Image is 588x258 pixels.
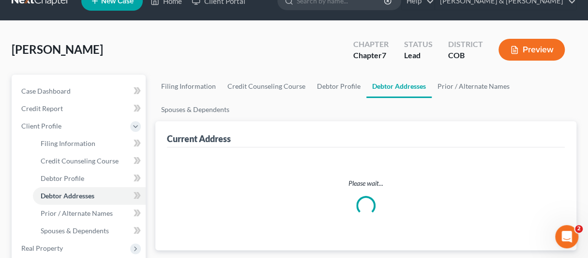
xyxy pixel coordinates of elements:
a: Credit Counseling Course [222,75,311,98]
a: Filing Information [155,75,222,98]
span: Prior / Alternate Names [41,209,113,217]
span: 2 [575,225,583,233]
span: Credit Counseling Course [41,157,119,165]
a: Prior / Alternate Names [33,205,146,222]
span: 7 [382,50,386,60]
a: Spouses & Dependents [33,222,146,240]
iframe: Intercom live chat [555,225,578,248]
span: [PERSON_NAME] [12,42,103,56]
button: Preview [498,39,565,61]
div: Status [404,39,433,50]
div: Chapter [353,39,389,50]
a: Credit Report [14,100,146,117]
a: Credit Counseling Course [33,152,146,170]
div: Chapter [353,50,389,61]
span: Debtor Addresses [41,192,94,200]
span: Client Profile [21,122,61,130]
a: Prior / Alternate Names [432,75,515,98]
span: Credit Report [21,104,63,113]
span: Filing Information [41,139,95,147]
p: Please wait... [175,178,557,188]
div: Current Address [167,133,231,145]
span: Real Property [21,244,63,252]
span: Debtor Profile [41,174,84,182]
a: Filing Information [33,135,146,152]
div: District [448,39,483,50]
span: Case Dashboard [21,87,71,95]
a: Debtor Profile [311,75,366,98]
a: Debtor Profile [33,170,146,187]
a: Case Dashboard [14,82,146,100]
a: Debtor Addresses [366,75,432,98]
div: COB [448,50,483,61]
div: Lead [404,50,433,61]
a: Spouses & Dependents [155,98,235,121]
a: Debtor Addresses [33,187,146,205]
span: Spouses & Dependents [41,226,109,235]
